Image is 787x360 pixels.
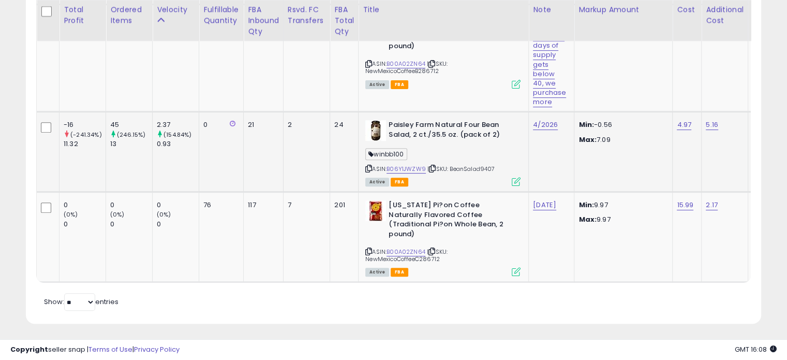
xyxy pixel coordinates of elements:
[334,200,350,210] div: 201
[203,4,239,26] div: Fulfillable Quantity
[157,4,195,15] div: Velocity
[334,4,354,37] div: FBA Total Qty
[533,200,556,210] a: [DATE]
[365,120,521,185] div: ASIN:
[110,210,125,219] small: (0%)
[706,200,718,210] a: 2.17
[533,120,558,130] a: 4/2026
[387,165,426,174] a: B06Y1JWZW9
[578,120,664,129] p: -0.56
[10,345,180,355] div: seller snap | |
[578,4,668,15] div: Markup Amount
[533,12,566,108] a: [DATE] - When historical days of supply gets below 40, we purchase more
[134,344,180,354] a: Privacy Policy
[365,60,448,75] span: | SKU: NewMexicoCoffeeB286712
[578,214,597,224] strong: Max:
[427,165,495,173] span: | SKU: BeanSalad9407
[64,139,106,149] div: 11.32
[110,200,152,210] div: 0
[533,4,570,15] div: Note
[677,200,693,210] a: 15.99
[365,200,521,275] div: ASIN:
[64,4,101,26] div: Total Profit
[706,120,718,130] a: 5.16
[288,120,322,129] div: 2
[88,344,132,354] a: Terms of Use
[157,139,199,149] div: 0.93
[365,80,389,89] span: All listings currently available for purchase on Amazon
[578,120,594,129] strong: Min:
[203,120,235,129] div: 0
[735,344,777,354] span: 2025-09-16 16:08 GMT
[157,200,199,210] div: 0
[578,135,597,145] strong: Max:
[387,248,425,256] a: B00A02ZN64
[578,215,664,224] p: 9.97
[110,220,152,229] div: 0
[117,131,145,139] small: (246.15%)
[677,120,691,130] a: 4.97
[391,80,408,89] span: FBA
[157,210,171,219] small: (0%)
[363,4,524,15] div: Title
[677,4,697,15] div: Cost
[365,13,521,88] div: ASIN:
[64,220,106,229] div: 0
[157,220,199,229] div: 0
[64,120,106,129] div: -16
[44,297,118,307] span: Show: entries
[248,200,275,210] div: 117
[391,178,408,186] span: FBA
[110,4,148,26] div: Ordered Items
[70,131,102,139] small: (-241.34%)
[706,4,744,26] div: Additional Cost
[578,200,664,210] p: 9.97
[288,200,322,210] div: 7
[334,120,350,129] div: 24
[365,248,448,263] span: | SKU: NewMexicoCoffeeC286712
[157,120,199,129] div: 2.37
[578,200,594,210] strong: Min:
[64,210,78,219] small: (0%)
[365,120,386,141] img: 51WWs5ca6BL._SL40_.jpg
[391,268,408,277] span: FBA
[365,148,407,160] span: winbb100
[10,344,48,354] strong: Copyright
[389,200,514,241] b: [US_STATE] Pi?on Coffee Naturally Flavored Coffee (Traditional Pi?on Whole Bean, 2 pound)
[110,120,152,129] div: 45
[365,178,389,186] span: All listings currently available for purchase on Amazon
[288,4,326,26] div: Rsvd. FC Transfers
[64,200,106,210] div: 0
[164,131,191,139] small: (154.84%)
[387,60,425,68] a: B00A02ZN64
[248,4,279,37] div: FBA inbound Qty
[365,200,386,221] img: 51I+6lbqcXL._SL40_.jpg
[578,135,664,145] p: 7.09
[389,120,514,142] b: Paisley Farm Natural Four Bean Salad, 2 ct./35.5 oz. (pack of 2)
[110,139,152,149] div: 13
[365,268,389,277] span: All listings currently available for purchase on Amazon
[248,120,275,129] div: 21
[203,200,235,210] div: 76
